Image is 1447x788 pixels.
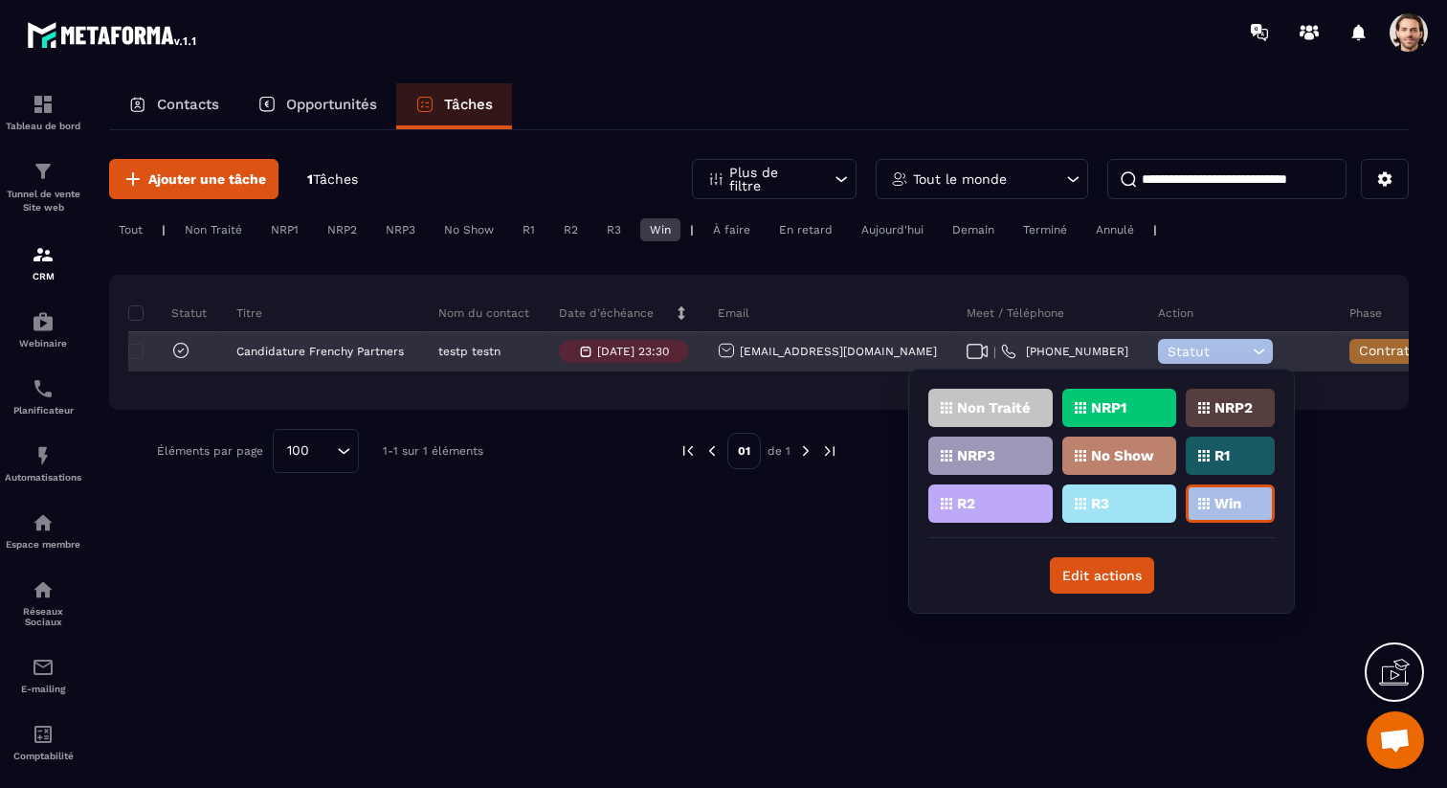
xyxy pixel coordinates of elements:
img: formation [32,160,55,183]
p: 1-1 sur 1 éléments [383,444,483,458]
p: Comptabilité [5,751,81,761]
a: Contacts [109,83,238,129]
img: automations [32,444,55,467]
p: de 1 [768,443,790,459]
img: formation [32,93,55,116]
p: Contacts [157,96,219,113]
span: | [993,345,996,359]
span: Tâches [313,171,358,187]
div: R3 [597,218,631,241]
p: NRP2 [1214,401,1253,415]
p: Phase [1349,305,1382,321]
span: 100 [280,440,316,462]
p: | [162,223,166,236]
p: Planificateur [5,405,81,416]
img: email [32,656,55,679]
p: Meet / Téléphone [967,305,1064,321]
a: formationformationCRM [5,229,81,296]
p: NRP1 [1091,401,1126,415]
p: Email [718,305,749,321]
div: Annulé [1086,218,1144,241]
p: [DATE] 23:30 [597,345,669,358]
p: CRM [5,271,81,281]
img: automations [32,511,55,534]
p: testp testn [438,345,501,358]
p: E-mailing [5,684,81,694]
p: 1 [307,170,358,189]
div: À faire [703,218,760,241]
p: 01 [727,433,761,469]
p: Opportunités [286,96,377,113]
div: NRP2 [318,218,367,241]
p: Tunnel de vente Site web [5,188,81,214]
input: Search for option [316,440,332,462]
p: Non Traité [957,401,1031,415]
p: | [690,223,694,236]
p: Webinaire [5,338,81,349]
p: Win [1214,497,1241,510]
span: Statut [1168,344,1248,359]
a: social-networksocial-networkRéseaux Sociaux [5,564,81,642]
a: emailemailE-mailing [5,642,81,709]
div: Search for option [273,429,359,473]
a: Opportunités [238,83,396,129]
p: R3 [1091,497,1109,510]
div: En retard [769,218,842,241]
div: NRP3 [376,218,425,241]
button: Edit actions [1050,557,1154,594]
span: Ajouter une tâche [148,169,266,189]
a: accountantaccountantComptabilité [5,709,81,776]
img: social-network [32,578,55,601]
img: next [821,442,838,460]
div: Non Traité [175,218,252,241]
div: Win [640,218,680,241]
img: automations [32,310,55,333]
div: Ouvrir le chat [1367,711,1424,769]
p: Titre [236,305,262,321]
p: Éléments par page [157,444,263,458]
img: logo [27,17,199,52]
a: Tâches [396,83,512,129]
p: Tâches [444,96,493,113]
p: Action [1158,305,1193,321]
p: NRP3 [957,449,995,462]
p: Réseaux Sociaux [5,606,81,627]
div: Tout [109,218,152,241]
div: Aujourd'hui [852,218,933,241]
p: Statut [133,305,207,321]
div: R1 [513,218,545,241]
p: Date d’échéance [559,305,654,321]
div: No Show [434,218,503,241]
a: schedulerschedulerPlanificateur [5,363,81,430]
p: Nom du contact [438,305,529,321]
p: Automatisations [5,472,81,483]
p: Plus de filtre [729,166,813,192]
a: automationsautomationsEspace membre [5,497,81,564]
p: | [1153,223,1157,236]
a: formationformationTableau de bord [5,79,81,146]
div: Terminé [1013,218,1077,241]
img: accountant [32,723,55,746]
p: Tableau de bord [5,121,81,131]
div: R2 [554,218,588,241]
a: automationsautomationsAutomatisations [5,430,81,497]
p: Tout le monde [913,172,1007,186]
a: formationformationTunnel de vente Site web [5,146,81,229]
p: No Show [1091,449,1154,462]
img: prev [703,442,721,460]
img: next [797,442,814,460]
a: automationsautomationsWebinaire [5,296,81,363]
img: prev [679,442,697,460]
p: R1 [1214,449,1230,462]
img: formation [32,243,55,266]
img: scheduler [32,377,55,400]
div: NRP1 [261,218,308,241]
p: R2 [957,497,975,510]
a: [PHONE_NUMBER] [1001,344,1128,359]
div: Demain [943,218,1004,241]
p: Espace membre [5,539,81,550]
p: Candidature Frenchy Partners [236,345,404,358]
button: Ajouter une tâche [109,159,278,199]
